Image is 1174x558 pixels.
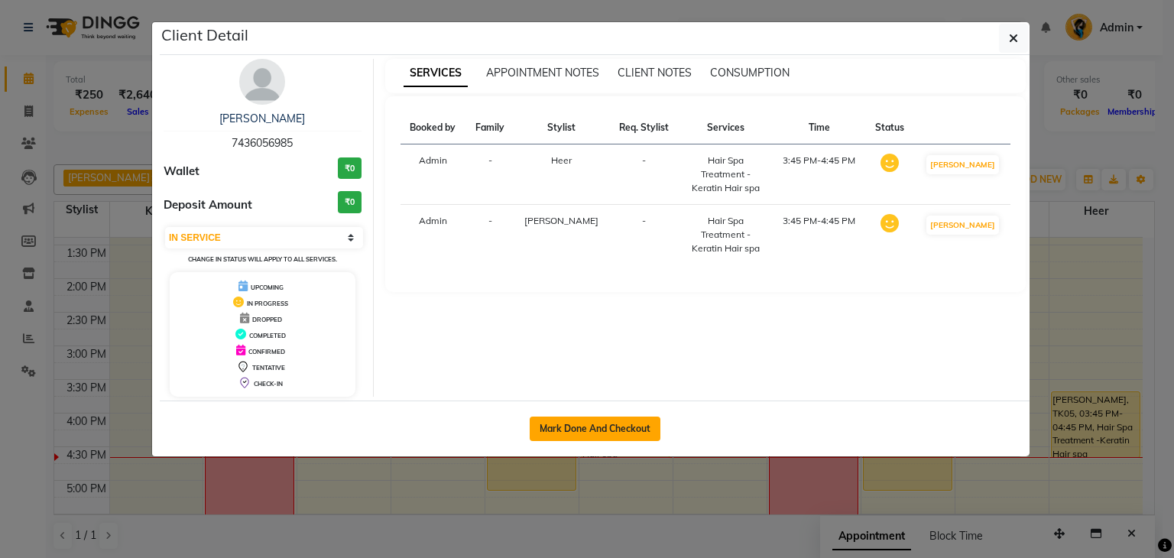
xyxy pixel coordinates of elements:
h5: Client Detail [161,24,248,47]
button: Mark Done And Checkout [530,417,660,441]
th: Req. Stylist [609,112,679,144]
th: Stylist [514,112,609,144]
td: Admin [401,144,466,205]
span: CLIENT NOTES [618,66,692,79]
td: 3:45 PM-4:45 PM [773,144,866,205]
div: Hair Spa Treatment -Keratin Hair spa [688,214,764,255]
td: - [465,205,514,265]
small: Change in status will apply to all services. [188,255,337,263]
span: CONSUMPTION [710,66,790,79]
button: [PERSON_NAME] [926,216,999,235]
span: CONFIRMED [248,348,285,355]
td: - [465,144,514,205]
span: Wallet [164,163,199,180]
th: Services [679,112,773,144]
span: 7436056985 [232,136,293,150]
td: - [609,205,679,265]
td: 3:45 PM-4:45 PM [773,205,866,265]
span: SERVICES [404,60,468,87]
span: COMPLETED [249,332,286,339]
span: TENTATIVE [252,364,285,371]
td: Admin [401,205,466,265]
span: Heer [551,154,572,166]
span: Deposit Amount [164,196,252,214]
th: Booked by [401,112,466,144]
span: DROPPED [252,316,282,323]
img: avatar [239,59,285,105]
th: Time [773,112,866,144]
th: Family [465,112,514,144]
span: UPCOMING [251,284,284,291]
span: [PERSON_NAME] [524,215,598,226]
td: - [609,144,679,205]
a: [PERSON_NAME] [219,112,305,125]
button: [PERSON_NAME] [926,155,999,174]
th: Status [866,112,914,144]
h3: ₹0 [338,191,362,213]
h3: ₹0 [338,157,362,180]
span: CHECK-IN [254,380,283,388]
div: Hair Spa Treatment -Keratin Hair spa [688,154,764,195]
span: IN PROGRESS [247,300,288,307]
span: APPOINTMENT NOTES [486,66,599,79]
